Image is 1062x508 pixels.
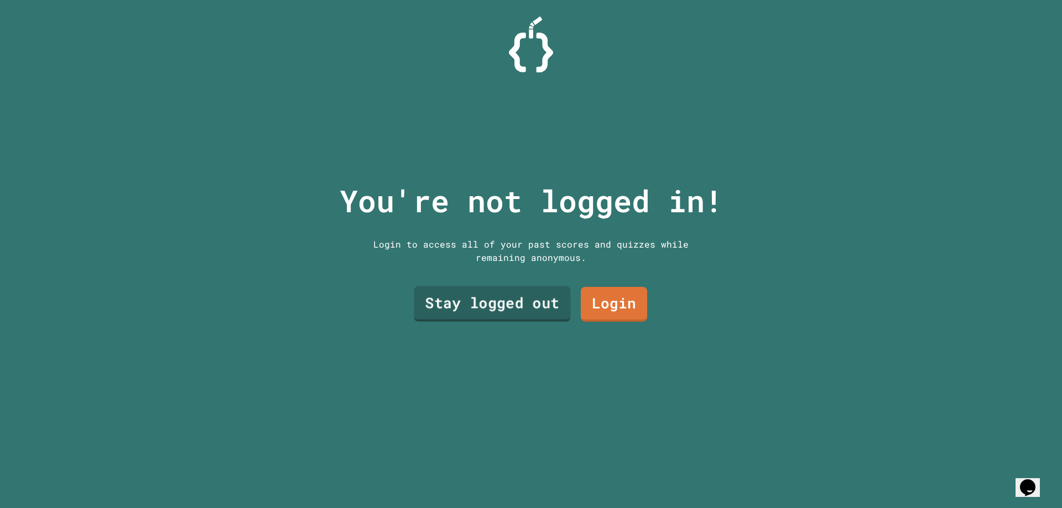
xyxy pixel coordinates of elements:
img: Logo.svg [509,17,553,72]
p: You're not logged in! [340,178,723,224]
iframe: chat widget [1016,464,1051,497]
a: Login [581,287,647,322]
a: Stay logged out [414,286,571,322]
div: Login to access all of your past scores and quizzes while remaining anonymous. [365,238,697,264]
